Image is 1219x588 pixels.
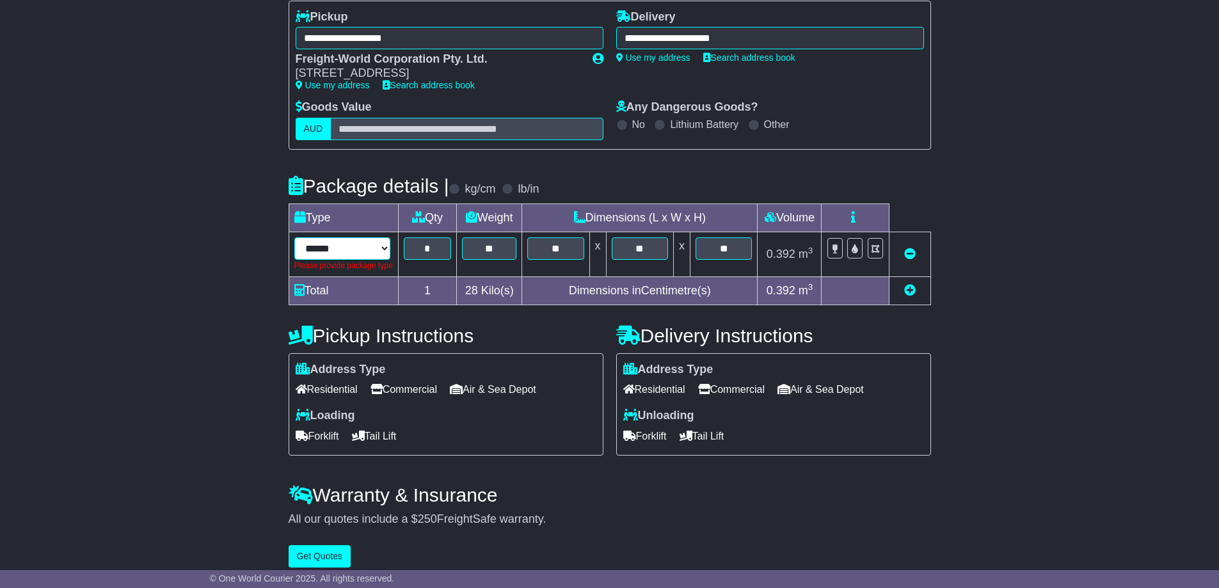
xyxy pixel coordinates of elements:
[370,379,437,399] span: Commercial
[698,379,765,399] span: Commercial
[904,284,916,297] a: Add new item
[680,426,724,446] span: Tail Lift
[767,248,795,260] span: 0.392
[296,426,339,446] span: Forklift
[289,175,449,196] h4: Package details |
[623,426,667,446] span: Forklift
[465,182,495,196] label: kg/cm
[767,284,795,297] span: 0.392
[296,363,386,377] label: Address Type
[623,363,713,377] label: Address Type
[289,513,931,527] div: All our quotes include a $ FreightSafe warranty.
[296,409,355,423] label: Loading
[673,232,690,276] td: x
[623,409,694,423] label: Unloading
[296,379,358,399] span: Residential
[210,573,395,584] span: © One World Courier 2025. All rights reserved.
[703,52,795,63] a: Search address book
[758,203,822,232] td: Volume
[616,10,676,24] label: Delivery
[616,52,690,63] a: Use my address
[296,67,580,81] div: [STREET_ADDRESS]
[632,118,645,131] label: No
[465,284,478,297] span: 28
[398,276,457,305] td: 1
[808,282,813,292] sup: 3
[289,276,398,305] td: Total
[589,232,606,276] td: x
[296,10,348,24] label: Pickup
[764,118,790,131] label: Other
[289,325,603,346] h4: Pickup Instructions
[289,545,351,568] button: Get Quotes
[296,80,370,90] a: Use my address
[670,118,738,131] label: Lithium Battery
[296,100,372,115] label: Goods Value
[777,379,864,399] span: Air & Sea Depot
[522,276,758,305] td: Dimensions in Centimetre(s)
[398,203,457,232] td: Qty
[352,426,397,446] span: Tail Lift
[383,80,475,90] a: Search address book
[616,100,758,115] label: Any Dangerous Goods?
[289,203,398,232] td: Type
[522,203,758,232] td: Dimensions (L x W x H)
[904,248,916,260] a: Remove this item
[623,379,685,399] span: Residential
[457,203,522,232] td: Weight
[289,484,931,505] h4: Warranty & Insurance
[616,325,931,346] h4: Delivery Instructions
[418,513,437,525] span: 250
[296,118,331,140] label: AUD
[457,276,522,305] td: Kilo(s)
[518,182,539,196] label: lb/in
[799,248,813,260] span: m
[296,52,580,67] div: Freight-World Corporation Pty. Ltd.
[294,260,393,271] div: Please provide package type
[450,379,536,399] span: Air & Sea Depot
[808,246,813,255] sup: 3
[799,284,813,297] span: m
